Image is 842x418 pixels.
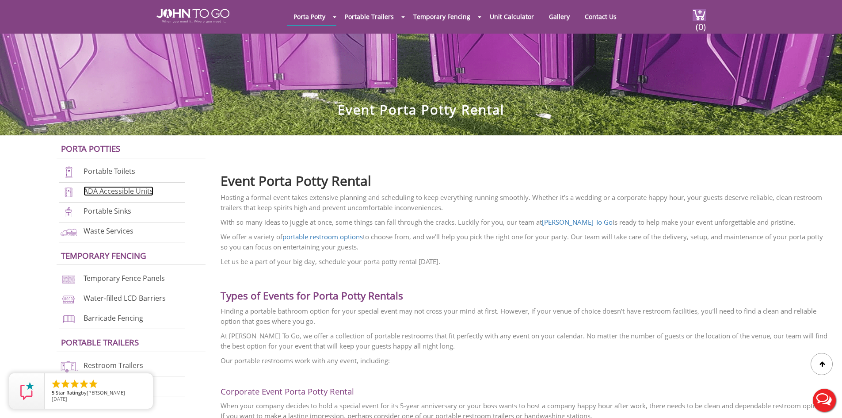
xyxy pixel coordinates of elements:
[59,166,78,178] img: portable-toilets-new.png
[84,226,133,236] a: Waste Services
[84,167,135,176] a: Portable Toilets
[221,218,795,226] span: With so many ideas to juggle at once, some things can fall through the cracks. Luckily for you, o...
[52,395,67,402] span: [DATE]
[221,193,822,212] span: Hosting a formal event takes extensive planning and scheduling to keep everything running smoothl...
[483,8,541,25] a: Unit Calculator
[221,356,390,365] span: Our portable restrooms work with any event, including:
[221,386,354,397] span: Corporate Event Porta Potty Rental
[60,379,71,389] li: 
[88,379,99,389] li: 
[87,389,125,396] span: [PERSON_NAME]
[52,389,54,396] span: 5
[221,331,827,350] span: At [PERSON_NAME] To Go, we offer a collection of portable restrooms that fit perfectly with any e...
[84,206,131,216] a: Portable Sinks
[84,273,165,283] a: Temporary Fence Panels
[51,379,61,389] li: 
[79,379,89,389] li: 
[693,9,706,21] img: cart a
[59,186,78,198] img: ADA-units-new.png
[59,226,78,238] img: waste-services-new.png
[84,186,153,196] a: ADA Accessible Units
[84,293,166,303] a: Water-filled LCD Barriers
[84,313,143,323] a: Barricade Fencing
[56,389,81,396] span: Star Rating
[287,8,332,25] a: Porta Potty
[18,382,36,400] img: Review Rating
[61,250,146,261] a: Temporary Fencing
[59,360,78,372] img: restroom-trailers-new.png
[221,307,816,326] span: Finding a portable bathroom option for your special event may not cross your mind at first. Howev...
[84,360,143,370] a: Restroom Trailers
[807,383,842,418] button: Live Chat
[52,390,146,396] span: by
[542,8,576,25] a: Gallery
[221,169,829,188] h2: Event Porta Potty Rental
[221,257,440,266] span: Let us be a part of your big day, schedule your porta potty rental [DATE].
[69,379,80,389] li: 
[221,289,403,303] span: Types of Events for Porta Potty Rentals
[156,9,229,23] img: JOHN to go
[338,8,400,25] a: Portable Trailers
[61,143,120,154] a: Porta Potties
[59,206,78,218] img: portable-sinks-new.png
[59,313,78,325] img: barricade-fencing-icon-new.png
[61,337,139,348] a: Portable trailers
[407,8,477,25] a: Temporary Fencing
[542,218,613,226] a: [PERSON_NAME] To Go
[221,232,823,251] span: We offer a variety of to choose from, and we’ll help you pick the right one for your party. Our t...
[59,293,78,305] img: water-filled%20barriers-new.png
[695,14,706,33] span: (0)
[578,8,623,25] a: Contact Us
[59,273,78,285] img: chan-link-fencing-new.png
[282,232,363,241] a: portable restroom options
